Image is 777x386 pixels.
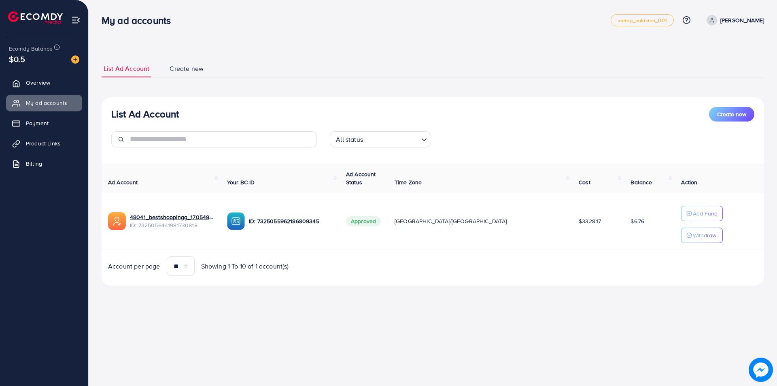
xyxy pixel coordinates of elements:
span: [GEOGRAPHIC_DATA]/[GEOGRAPHIC_DATA] [395,217,507,225]
a: metap_pakistan_001 [611,14,674,26]
span: $0.5 [9,53,25,65]
p: [PERSON_NAME] [720,15,764,25]
img: menu [71,15,81,25]
span: metap_pakistan_001 [618,18,667,23]
span: Billing [26,160,42,168]
img: ic-ads-acc.e4c84228.svg [108,212,126,230]
img: logo [8,11,63,24]
p: Add Fund [693,209,718,218]
img: image [71,55,79,64]
span: Approved [346,216,381,226]
span: Overview [26,79,50,87]
span: Ad Account [108,178,138,186]
img: image [749,358,773,382]
span: List Ad Account [104,64,149,73]
span: Account per page [108,262,160,271]
span: $3328.17 [579,217,601,225]
span: Balance [631,178,652,186]
span: Ad Account Status [346,170,376,186]
button: Add Fund [681,206,723,221]
p: ID: 7325055962186809345 [249,216,333,226]
span: Ecomdy Balance [9,45,53,53]
span: Showing 1 To 10 of 1 account(s) [201,262,289,271]
h3: My ad accounts [102,15,177,26]
span: My ad accounts [26,99,67,107]
a: Payment [6,115,82,131]
span: ID: 7325056441981730818 [130,221,214,229]
span: Cost [579,178,590,186]
span: Time Zone [395,178,422,186]
img: ic-ba-acc.ded83a64.svg [227,212,245,230]
a: 48041_bestshoppingg_1705497623891 [130,213,214,221]
a: My ad accounts [6,95,82,111]
input: Search for option [365,132,418,145]
div: Search for option [330,131,431,147]
button: Withdraw [681,228,723,243]
a: Billing [6,156,82,172]
span: Product Links [26,139,61,147]
span: Action [681,178,697,186]
span: Create new [717,110,746,118]
a: Product Links [6,135,82,151]
span: $6.76 [631,217,644,225]
p: Withdraw [693,230,716,240]
a: [PERSON_NAME] [703,15,764,26]
span: Your BC ID [227,178,255,186]
button: Create new [709,107,754,122]
span: All status [334,134,365,145]
span: Create new [170,64,204,73]
span: Payment [26,119,49,127]
div: <span class='underline'>48041_bestshoppingg_1705497623891</span></br>7325056441981730818 [130,213,214,230]
a: Overview [6,75,82,91]
h3: List Ad Account [111,108,179,120]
